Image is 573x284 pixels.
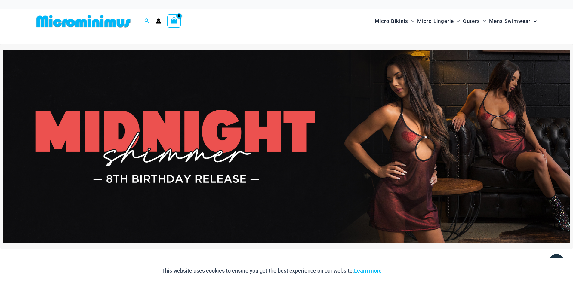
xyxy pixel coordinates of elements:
span: Menu Toggle [531,14,537,29]
a: View Shopping Cart, empty [167,14,181,28]
a: Micro LingerieMenu ToggleMenu Toggle [416,12,461,30]
img: Midnight Shimmer Red Dress [3,50,570,243]
a: Search icon link [144,17,150,25]
span: Micro Lingerie [417,14,454,29]
a: OutersMenu ToggleMenu Toggle [461,12,488,30]
span: Mens Swimwear [489,14,531,29]
button: Accept [386,264,412,278]
a: Account icon link [156,18,161,24]
img: MM SHOP LOGO FLAT [34,14,133,28]
p: This website uses cookies to ensure you get the best experience on our website. [162,266,382,275]
nav: Site Navigation [372,11,539,31]
span: Micro Bikinis [375,14,408,29]
span: Menu Toggle [408,14,414,29]
a: Micro BikinisMenu ToggleMenu Toggle [373,12,416,30]
a: Learn more [354,267,382,274]
span: Menu Toggle [480,14,486,29]
a: Mens SwimwearMenu ToggleMenu Toggle [488,12,538,30]
span: Menu Toggle [454,14,460,29]
span: Outers [463,14,480,29]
